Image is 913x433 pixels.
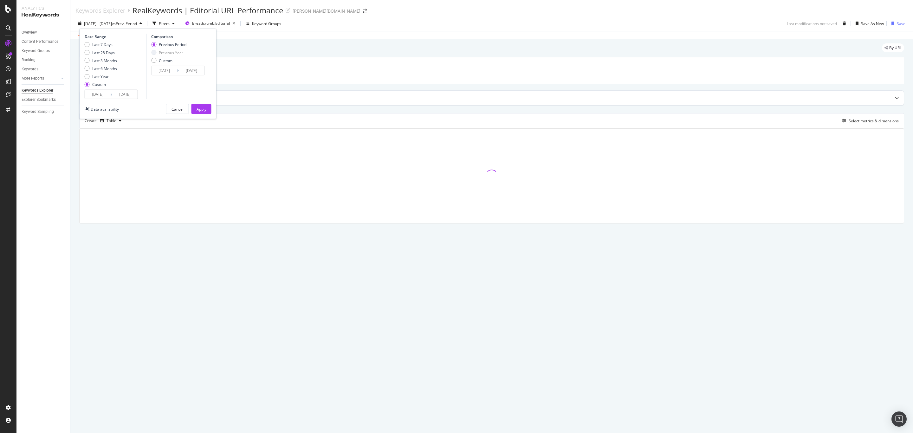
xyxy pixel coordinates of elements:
[293,8,360,14] div: [PERSON_NAME][DOMAIN_NAME]
[849,118,899,124] div: Select metrics & dimensions
[22,108,66,115] a: Keyword Sampling
[22,108,54,115] div: Keyword Sampling
[75,18,145,29] button: [DATE] - [DATE]vsPrev. Period
[91,106,119,112] div: Data availability
[159,42,186,47] div: Previous Period
[151,42,186,47] div: Previous Period
[85,74,117,79] div: Last Year
[85,90,110,99] input: Start Date
[22,87,53,94] div: Keywords Explorer
[150,18,177,29] button: Filters
[840,117,899,125] button: Select metrics & dimensions
[85,42,117,47] div: Last 7 Days
[861,21,884,26] div: Save As New
[183,18,238,29] button: Breadcrumb:Editorial
[85,34,145,39] div: Date Range
[159,58,172,63] div: Custom
[22,57,36,63] div: Ranking
[192,21,230,26] span: Breadcrumb: Editorial
[787,21,837,26] div: Last modifications not saved
[22,57,66,63] a: Ranking
[75,7,125,14] a: Keywords Explorer
[112,90,138,99] input: End Date
[85,50,117,55] div: Last 28 Days
[22,87,66,94] a: Keywords Explorer
[151,50,186,55] div: Previous Year
[22,29,37,36] div: Overview
[85,82,117,87] div: Custom
[22,75,59,82] a: More Reports
[889,18,905,29] button: Save
[92,66,117,71] div: Last 6 Months
[22,48,50,54] div: Keyword Groups
[191,104,211,114] button: Apply
[252,21,281,26] div: Keyword Groups
[85,66,117,71] div: Last 6 Months
[85,58,117,63] div: Last 3 Months
[891,411,907,427] div: Open Intercom Messenger
[22,96,66,103] a: Explorer Bookmarks
[92,50,115,55] div: Last 28 Days
[151,34,206,39] div: Comparison
[85,116,124,126] div: Create
[22,29,66,36] a: Overview
[882,43,904,52] div: legacy label
[92,82,106,87] div: Custom
[889,46,902,50] span: By URL
[152,66,177,75] input: Start Date
[84,21,112,26] span: [DATE] - [DATE]
[98,116,124,126] button: Table
[243,18,284,29] button: Keyword Groups
[897,21,905,26] div: Save
[22,38,66,45] a: Content Performance
[179,66,204,75] input: End Date
[92,74,109,79] div: Last Year
[22,48,66,54] a: Keyword Groups
[363,9,367,13] div: arrow-right-arrow-left
[84,68,899,79] div: Mayleens Report (BITTE NICHT LÖSCHEN) Impressions, Clicks, CTR, Avg + Compare Absolut and Percent...
[22,11,65,19] div: RealKeywords
[107,119,116,123] div: Table
[92,42,113,47] div: Last 7 Days
[159,21,170,26] div: Filters
[22,38,58,45] div: Content Performance
[172,106,184,112] div: Cancel
[92,58,117,63] div: Last 3 Months
[22,75,44,82] div: More Reports
[112,21,137,26] span: vs Prev. Period
[22,66,38,73] div: Keywords
[22,96,56,103] div: Explorer Bookmarks
[159,50,183,55] div: Previous Year
[197,106,206,112] div: Apply
[853,18,884,29] button: Save As New
[166,104,189,114] button: Cancel
[151,58,186,63] div: Custom
[22,5,65,11] div: Analytics
[133,5,283,16] div: RealKeywords | Editorial URL Performance
[22,66,66,73] a: Keywords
